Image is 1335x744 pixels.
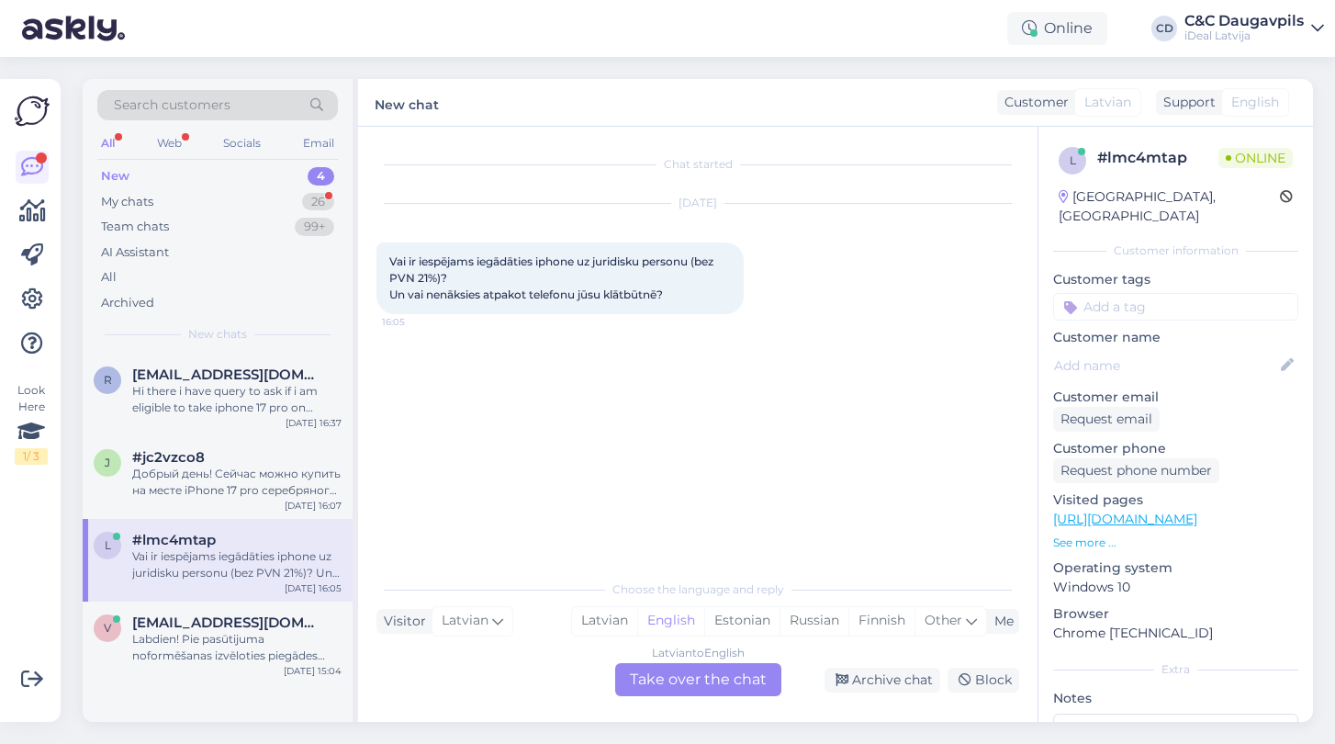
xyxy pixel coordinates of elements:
div: Support [1156,93,1216,112]
div: Take over the chat [615,663,781,696]
div: [DATE] [376,195,1019,211]
input: Add a tag [1053,293,1298,321]
div: Block [948,668,1019,693]
div: 4 [308,167,334,186]
span: rishabkumar1500@gmail.com [132,366,323,383]
div: Visitor [376,612,426,631]
div: Latvian to English [652,645,745,661]
div: Archive chat [825,668,940,693]
p: Operating system [1053,558,1298,578]
div: Finnish [848,607,914,635]
a: [URL][DOMAIN_NAME] [1053,511,1197,527]
div: Vai ir iespējams iegādāties iphone uz juridisku personu (bez PVN 21%)? Un vai nenāksies atpakot t... [132,548,342,581]
div: iDeal Latvija [1184,28,1304,43]
div: Archived [101,294,154,312]
span: Search customers [114,96,230,115]
div: English [637,607,704,635]
div: Customer information [1053,242,1298,259]
span: vankamikus@gmail.com [132,614,323,631]
div: Team chats [101,218,169,236]
div: Latvian [572,607,637,635]
span: Other [925,612,962,628]
span: 16:05 [382,315,451,329]
div: Online [1007,12,1107,45]
div: My chats [101,193,153,211]
div: Socials [219,131,264,155]
label: New chat [375,90,439,115]
p: Browser [1053,604,1298,624]
div: Request email [1053,407,1160,432]
div: New [101,167,129,186]
div: C&C Daugavpils [1184,14,1304,28]
div: [DATE] 15:04 [284,664,342,678]
p: Customer phone [1053,439,1298,458]
div: Me [987,612,1014,631]
div: Russian [780,607,848,635]
div: Chat started [376,156,1019,173]
span: Vai ir iespējams iegādāties iphone uz juridisku personu (bez PVN 21%)? Un vai nenāksies atpakot t... [389,254,716,301]
p: Visited pages [1053,490,1298,510]
p: Customer tags [1053,270,1298,289]
div: Добрый день! Сейчас можно купить на месте iPhone 17 pro серебряного цвета ? [132,466,342,499]
span: #jc2vzco8 [132,449,205,466]
div: Look Here [15,382,48,465]
p: Chrome [TECHNICAL_ID] [1053,624,1298,643]
p: Customer name [1053,328,1298,347]
div: 99+ [295,218,334,236]
span: #lmc4mtap [132,532,216,548]
div: 1 / 3 [15,448,48,465]
div: Labdien! Pie pasūtijuma noformēšanas izvēloties piegādes veidu un spiežot turpināt parādas ziņa -... [132,631,342,664]
div: Customer [997,93,1069,112]
div: AI Assistant [101,243,169,262]
div: CD [1151,16,1177,41]
input: Add name [1054,355,1277,376]
div: Email [299,131,338,155]
div: [GEOGRAPHIC_DATA], [GEOGRAPHIC_DATA] [1059,187,1280,226]
div: Extra [1053,661,1298,678]
div: Web [153,131,185,155]
span: Latvian [1084,93,1131,112]
p: See more ... [1053,535,1298,551]
a: C&C DaugavpilsiDeal Latvija [1184,14,1324,43]
div: [DATE] 16:05 [285,581,342,595]
div: # lmc4mtap [1097,147,1218,169]
span: Latvian [442,611,488,631]
div: All [97,131,118,155]
p: Customer email [1053,388,1298,407]
span: English [1231,93,1279,112]
span: r [104,373,112,387]
div: 26 [302,193,334,211]
div: All [101,268,117,287]
div: Choose the language and reply [376,581,1019,598]
span: v [104,621,111,635]
span: j [105,456,110,469]
div: Hi there i have query to ask if i am eligible to take iphone 17 pro on lease? [132,383,342,416]
p: Notes [1053,689,1298,708]
div: [DATE] 16:07 [285,499,342,513]
span: l [1070,153,1076,167]
span: l [105,538,111,552]
img: Askly Logo [15,94,50,129]
div: Estonian [704,607,780,635]
span: New chats [188,326,247,343]
div: Request phone number [1053,458,1219,483]
div: [DATE] 16:37 [286,416,342,430]
p: Windows 10 [1053,578,1298,597]
span: Online [1218,148,1293,168]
